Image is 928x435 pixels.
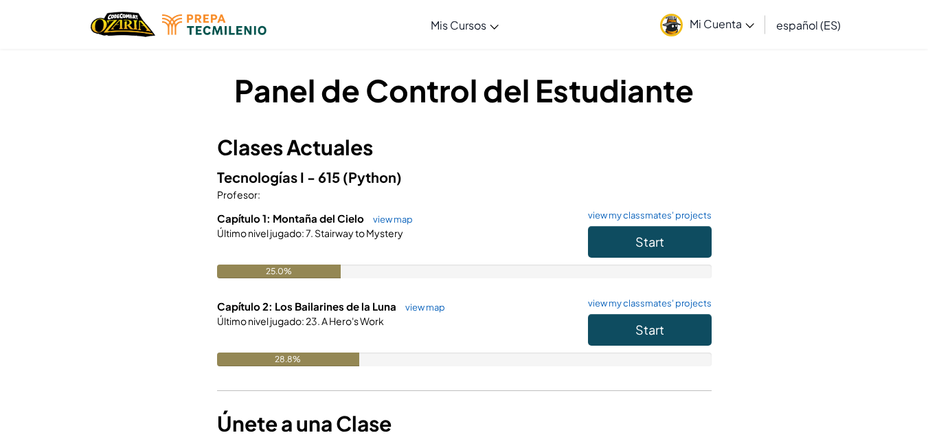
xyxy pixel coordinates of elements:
[424,6,506,43] a: Mis Cursos
[217,227,302,239] span: Último nivel jugado
[302,315,304,327] span: :
[431,18,486,32] span: Mis Cursos
[588,226,712,258] button: Start
[343,168,402,186] span: (Python)
[581,299,712,308] a: view my classmates' projects
[690,16,754,31] span: Mi Cuenta
[258,188,260,201] span: :
[162,14,267,35] img: Tecmilenio logo
[776,18,841,32] span: español (ES)
[581,211,712,220] a: view my classmates' projects
[635,322,664,337] span: Start
[660,14,683,36] img: avatar
[769,6,848,43] a: español (ES)
[588,314,712,346] button: Start
[635,234,664,249] span: Start
[302,227,304,239] span: :
[320,315,384,327] span: A Hero's Work
[217,315,302,327] span: Último nivel jugado
[217,300,398,313] span: Capítulo 2: Los Bailarines de la Luna
[304,227,313,239] span: 7.
[217,168,343,186] span: Tecnologías I - 615
[366,214,413,225] a: view map
[217,132,712,163] h3: Clases Actuales
[217,353,359,366] div: 28.8%
[217,212,366,225] span: Capítulo 1: Montaña del Cielo
[217,188,258,201] span: Profesor
[217,69,712,111] h1: Panel de Control del Estudiante
[91,10,155,38] a: Ozaria by CodeCombat logo
[91,10,155,38] img: Home
[398,302,445,313] a: view map
[653,3,761,46] a: Mi Cuenta
[313,227,403,239] span: Stairway to Mystery
[304,315,320,327] span: 23.
[217,265,341,278] div: 25.0%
